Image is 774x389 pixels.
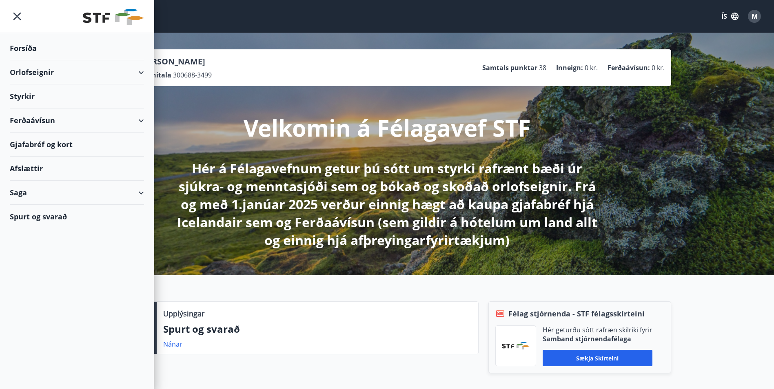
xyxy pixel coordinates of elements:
span: Félag stjórnenda - STF félagsskírteini [508,308,645,319]
p: Spurt og svarað [163,322,472,336]
span: 0 kr. [652,63,665,72]
div: Spurt og svarað [10,205,144,228]
p: Samtals punktar [482,63,537,72]
p: Kennitala [139,71,171,80]
button: M [745,7,764,26]
img: vjCaq2fThgY3EUYqSgpjEiBg6WP39ov69hlhuPVN.png [502,342,530,349]
button: menu [10,9,24,24]
div: Orlofseignir [10,60,144,84]
div: Gjafabréf og kort [10,133,144,157]
span: 300688-3499 [173,71,212,80]
button: Sækja skírteini [543,350,652,366]
span: 0 kr. [585,63,598,72]
p: [PERSON_NAME] [139,56,212,67]
p: Upplýsingar [163,308,204,319]
div: Forsíða [10,36,144,60]
div: Ferðaávísun [10,108,144,133]
span: 38 [539,63,546,72]
p: Velkomin á Félagavef STF [244,112,531,143]
p: Inneign : [556,63,583,72]
p: Ferðaávísun : [608,63,650,72]
div: Afslættir [10,157,144,181]
img: union_logo [83,9,144,25]
div: Styrkir [10,84,144,108]
button: ÍS [717,9,743,24]
p: Hér á Félagavefnum getur þú sótt um styrki rafrænt bæði úr sjúkra- og menntasjóði sem og bókað og... [172,159,603,249]
div: Saga [10,181,144,205]
p: Samband stjórnendafélaga [543,334,652,343]
p: Hér geturðu sótt rafræn skilríki fyrir [543,325,652,334]
span: M [752,12,758,21]
a: Nánar [163,340,182,349]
